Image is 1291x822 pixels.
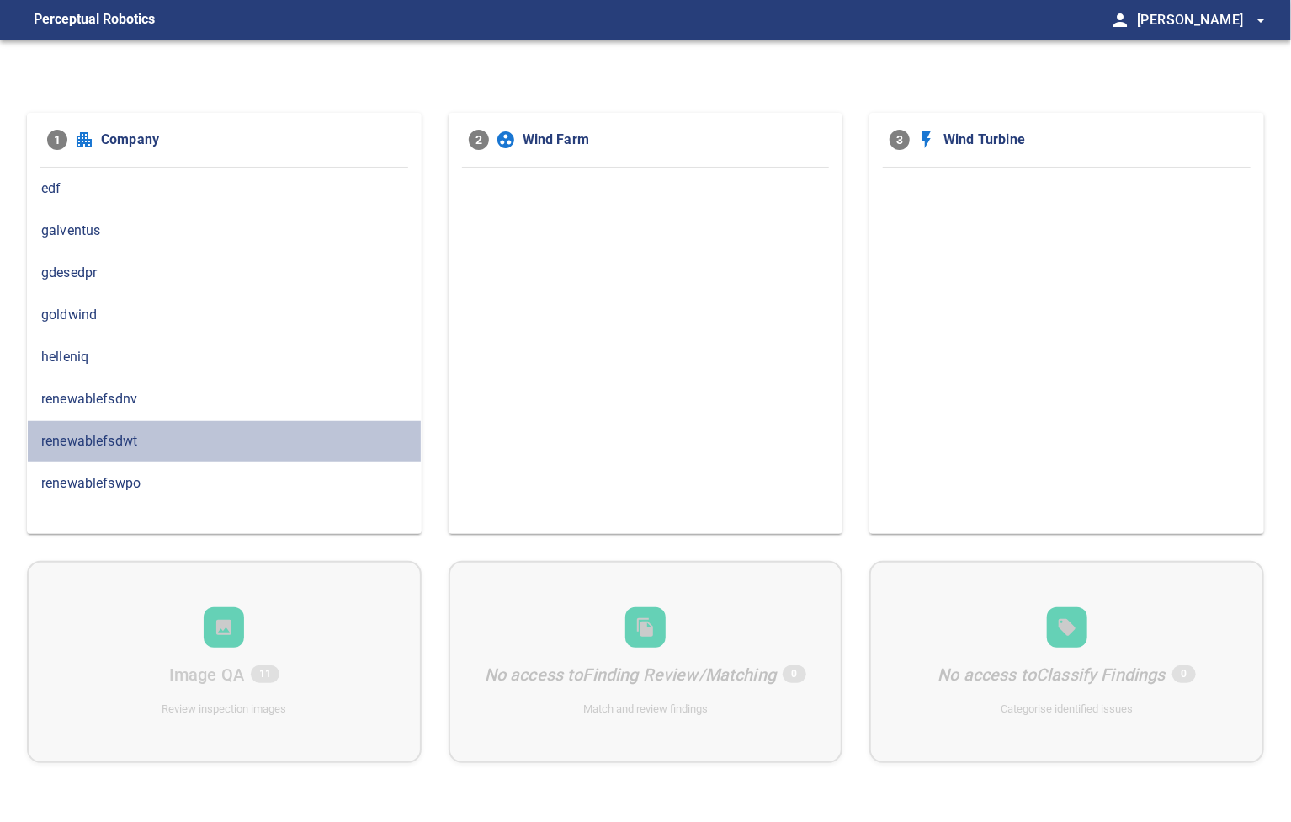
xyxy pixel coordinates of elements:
div: gdesedpr [27,252,422,294]
span: [PERSON_NAME] [1137,8,1271,32]
span: arrow_drop_down [1251,10,1271,30]
div: edf [27,168,422,210]
div: galventus [27,210,422,252]
span: renewablefsdnv [41,389,407,409]
span: person [1110,10,1130,30]
span: goldwind [41,305,407,325]
span: renewablefsdwt [41,431,407,451]
div: renewablefswpo [27,462,422,504]
span: Company [101,130,401,150]
span: gdesedpr [41,263,407,283]
figcaption: Perceptual Robotics [34,7,155,34]
div: renewablefsdnv [27,378,422,420]
span: edf [41,179,407,199]
span: 3 [890,130,910,150]
span: Wind Farm [523,130,823,150]
span: renewablefswpo [41,473,407,494]
div: goldwind [27,294,422,336]
span: Wind Turbine [943,130,1244,150]
span: 1 [47,130,67,150]
span: 2 [469,130,489,150]
div: renewablefsdwt [27,420,422,462]
button: [PERSON_NAME] [1130,3,1271,37]
span: helleniq [41,347,407,367]
div: helleniq [27,336,422,378]
span: galventus [41,221,407,241]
